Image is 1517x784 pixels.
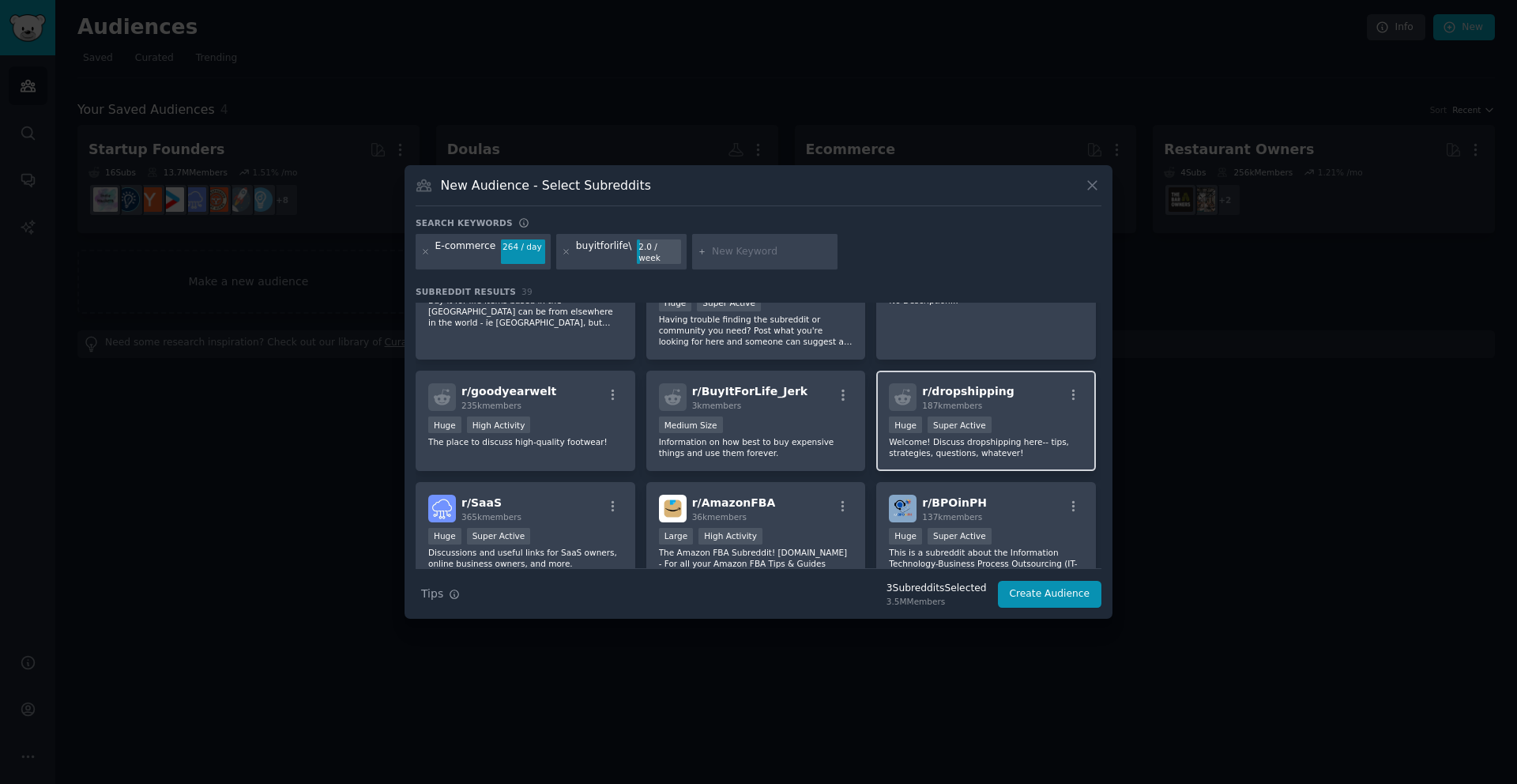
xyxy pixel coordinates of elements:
div: Super Active [467,528,531,545]
button: Create Audience [998,581,1102,608]
p: Buy it for life items based in the [GEOGRAPHIC_DATA] can be from elsewhere in the world - ie [GEO... [428,295,623,328]
div: High Activity [698,528,762,545]
div: Huge [659,295,692,311]
div: Huge [889,528,922,545]
div: Huge [889,416,922,433]
span: r/ AmazonFBA [692,496,776,509]
span: 39 [521,287,533,296]
div: Huge [428,416,461,433]
div: Huge [428,528,461,545]
p: Information on how best to buy expensive things and use them forever. [659,436,853,458]
div: buyitforlife\ [576,239,632,265]
div: 264 / day [501,239,545,254]
div: 3 Subreddit s Selected [886,582,987,596]
p: Discussions and useful links for SaaS owners, online business owners, and more. [428,547,623,569]
div: 3.5M Members [886,596,987,607]
div: Super Active [928,528,992,545]
div: High Activity [467,416,531,433]
span: r/ goodyearwelt [461,385,556,398]
h3: New Audience - Select Subreddits [441,177,651,194]
span: 235k members [461,401,521,410]
span: Tips [421,586,443,602]
span: r/ BuyItForLife_Jerk [692,385,807,398]
p: Welcome! Discuss dropshipping here-- tips, strategies, questions, whatever! [889,436,1083,458]
div: 2.0 / week [637,239,681,265]
span: 365k members [461,512,521,522]
span: 137k members [922,512,982,522]
div: Large [659,528,694,545]
h3: Search keywords [416,217,513,228]
div: E-commerce [435,239,496,265]
span: r/ BPOinPH [922,496,987,509]
div: Medium Size [659,416,723,433]
p: Having trouble finding the subreddit or community you need? Post what you're looking for here and... [659,314,853,347]
span: 3k members [692,401,742,410]
span: 36k members [692,512,747,522]
input: New Keyword [712,245,832,259]
img: BPOinPH [889,495,917,522]
span: Subreddit Results [416,286,516,297]
img: AmazonFBA [659,495,687,522]
span: r/ dropshipping [922,385,1014,398]
img: SaaS [428,495,456,522]
p: The place to discuss high-quality footwear! [428,436,623,447]
div: Super Active [697,295,761,311]
span: 187k members [922,401,982,410]
button: Tips [416,580,465,608]
p: The Amazon FBA Subreddit! [DOMAIN_NAME] - For all your Amazon FBA Tips & Guides [659,547,853,569]
p: This is a subreddit about the Information Technology-Business Process Outsourcing (IT-BPO) indust... [889,547,1083,580]
div: Super Active [928,416,992,433]
span: r/ SaaS [461,496,502,509]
